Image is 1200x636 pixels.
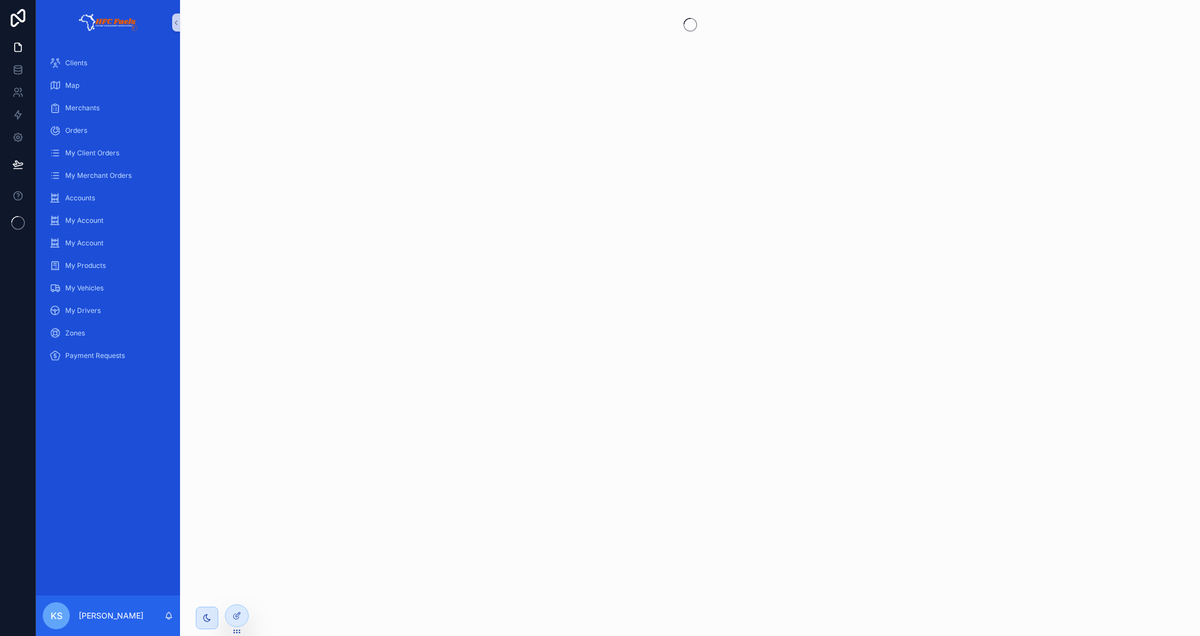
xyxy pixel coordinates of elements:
span: Merchants [65,104,100,113]
span: My Client Orders [65,149,119,158]
a: Accounts [43,188,173,208]
a: Payment Requests [43,346,173,366]
img: App logo [78,14,138,32]
span: Accounts [65,194,95,203]
span: My Account [65,239,104,248]
p: [PERSON_NAME] [79,610,143,621]
a: Zones [43,323,173,343]
a: Map [43,75,173,96]
a: My Account [43,210,173,231]
span: My Products [65,261,106,270]
span: Zones [65,329,85,338]
span: My Merchant Orders [65,171,132,180]
a: My Account [43,233,173,253]
a: My Merchant Orders [43,165,173,186]
span: My Vehicles [65,284,104,293]
a: Clients [43,53,173,73]
span: KS [51,609,62,622]
a: My Vehicles [43,278,173,298]
span: Payment Requests [65,351,125,360]
span: My Account [65,216,104,225]
span: My Drivers [65,306,101,315]
span: Map [65,81,79,90]
span: Clients [65,59,87,68]
a: My Client Orders [43,143,173,163]
a: My Products [43,256,173,276]
a: Merchants [43,98,173,118]
a: My Drivers [43,301,173,321]
span: Orders [65,126,87,135]
a: Orders [43,120,173,141]
div: scrollable content [36,45,180,380]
